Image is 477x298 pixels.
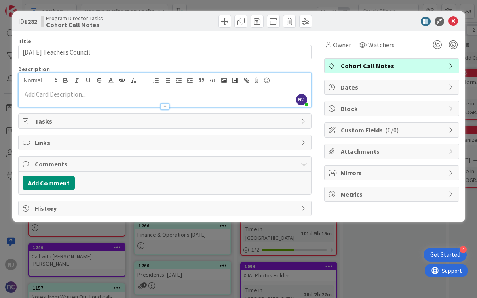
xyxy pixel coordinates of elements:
span: Description [18,65,50,73]
span: Metrics [341,189,444,199]
span: Attachments [341,147,444,156]
b: Cohort Call Notes [46,21,103,28]
span: History [35,204,297,213]
input: type card name here... [18,45,312,59]
span: Mirrors [341,168,444,178]
span: Comments [35,159,297,169]
span: Cohort Call Notes [341,61,444,71]
span: Watchers [368,40,395,50]
div: Get Started [430,251,460,259]
span: Tasks [35,116,297,126]
span: Program Director Tasks [46,15,103,21]
span: Custom Fields [341,125,444,135]
div: 4 [460,246,467,253]
span: Dates [341,82,444,92]
div: Open Get Started checklist, remaining modules: 4 [424,248,467,262]
span: Support [17,1,37,11]
button: Add Comment [23,176,75,190]
span: Owner [333,40,351,50]
label: Title [18,38,31,45]
span: ( 0/0 ) [385,126,399,134]
span: Links [35,138,297,147]
b: 1282 [24,17,37,25]
span: Block [341,104,444,113]
span: ID [18,17,37,26]
span: RJ [296,94,307,105]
